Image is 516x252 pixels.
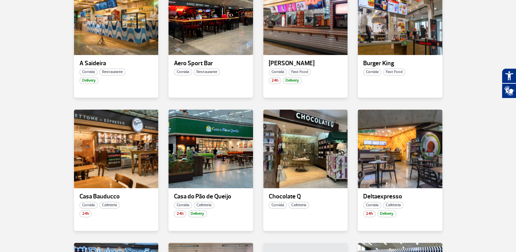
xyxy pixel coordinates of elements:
p: Casa Bauducco [79,193,153,200]
span: 24h [269,77,281,84]
span: Comida [363,202,381,209]
span: Comida [174,202,192,209]
span: Cafetería [194,202,214,209]
span: 24h [363,210,375,217]
span: Comida [269,202,287,209]
span: Restaurante [194,69,220,75]
p: A Saideira [79,60,153,67]
span: Delivery [188,210,207,217]
span: Cafetería [99,202,120,209]
span: Comida [363,69,381,75]
span: Delivery [283,77,302,84]
span: Comida [79,69,98,75]
span: Delivery [79,77,99,84]
button: Abrir recursos assistivos. [502,68,516,83]
span: Fast Food [383,69,405,75]
span: Fast Food [289,69,311,75]
span: 24h [174,210,186,217]
span: Comida [79,202,98,209]
p: Chocolate Q [269,193,342,200]
div: Plugin de acessibilidade da Hand Talk. [502,68,516,98]
span: Comida [174,69,192,75]
p: Aero Sport Bar [174,60,248,67]
span: Cafetería [383,202,403,209]
span: Restaurante [99,69,126,75]
span: Delivery [377,210,396,217]
span: Cafetería [289,202,309,209]
p: Burger King [363,60,437,67]
p: Deltaexpresso [363,193,437,200]
button: Abrir tradutor de língua de sinais. [502,83,516,98]
p: Casa do Pão de Queijo [174,193,248,200]
span: 24h [79,210,92,217]
p: [PERSON_NAME] [269,60,342,67]
span: Comida [269,69,287,75]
